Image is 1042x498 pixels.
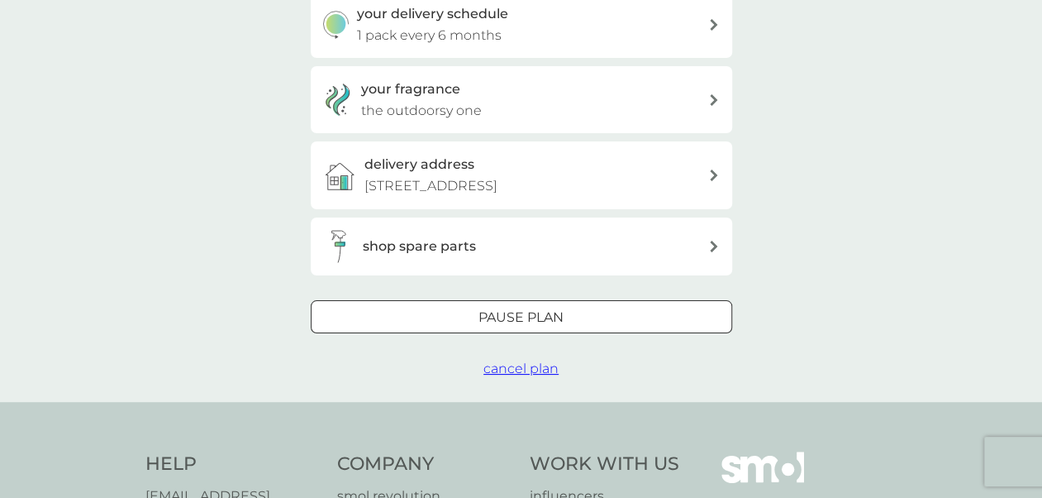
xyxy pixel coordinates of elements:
button: Pause plan [311,300,732,333]
h4: Company [337,452,513,477]
h3: shop spare parts [363,236,476,257]
h3: your delivery schedule [357,3,508,25]
p: [STREET_ADDRESS] [364,175,497,197]
h3: your fragrance [361,79,460,100]
a: delivery address[STREET_ADDRESS] [311,141,732,208]
h3: delivery address [364,154,474,175]
p: 1 pack every 6 months [357,25,502,46]
p: Pause plan [478,307,564,328]
span: cancel plan [483,361,559,376]
button: shop spare parts [311,218,732,275]
h4: Help [145,452,321,477]
h4: Work With Us [530,452,679,477]
a: your fragrancethe outdoorsy one [311,66,732,133]
p: the outdoorsy one [361,100,482,122]
button: cancel plan [483,358,559,380]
